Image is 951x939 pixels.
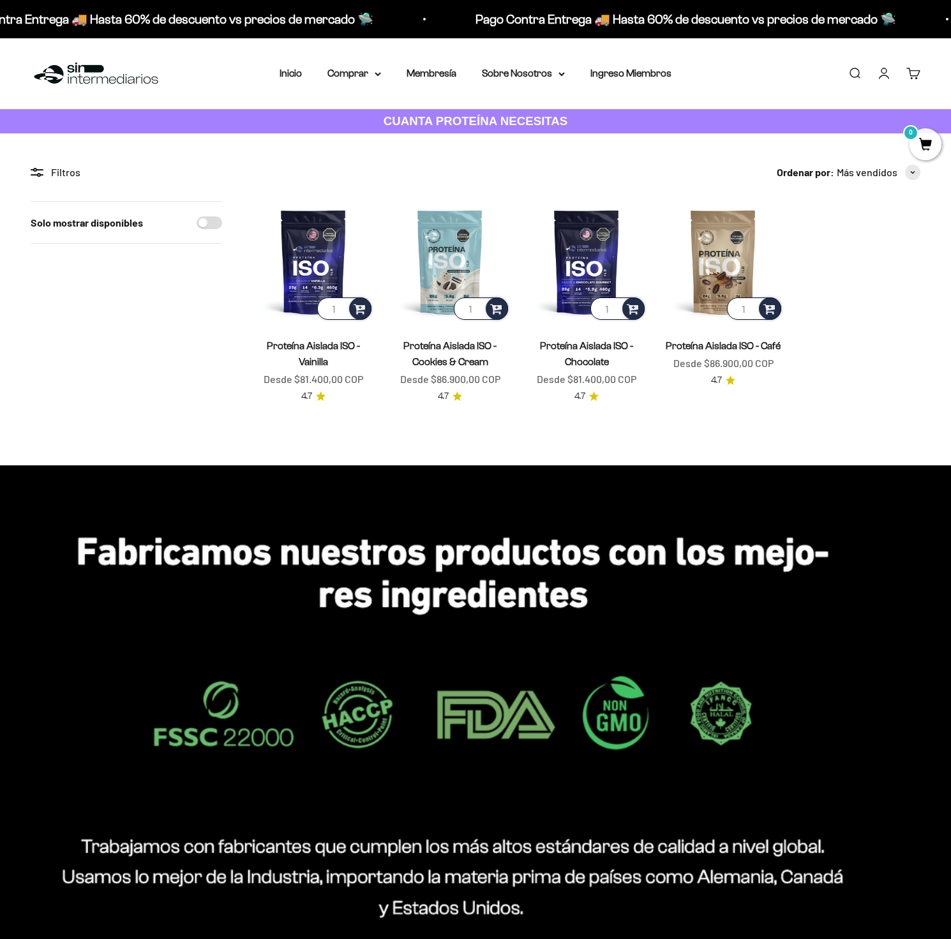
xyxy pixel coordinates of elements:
a: Proteína Aislada ISO - Cookies & Cream [403,340,497,367]
span: 4.7 [301,389,312,403]
p: Pago Contra Entrega 🚚 Hasta 60% de descuento vs precios de mercado 🛸 [368,9,789,29]
span: 4.7 [711,373,722,387]
label: Solo mostrar disponibles [31,214,143,231]
a: 4.74.7 de 5.0 estrellas [301,389,326,403]
a: 0 [910,139,941,153]
summary: Comprar [327,65,381,82]
sale-price: Desde $86.900,00 COP [400,371,500,387]
sale-price: Desde $81.400,00 COP [264,371,363,387]
div: Filtros [31,164,222,181]
span: Más vendidos [837,164,897,181]
span: Ordenar por: [777,164,834,181]
a: Proteína Aislada ISO - Chocolate [540,340,633,367]
strong: CUANTA PROTEÍNA NECESITAS [384,114,568,128]
span: 4.7 [438,389,449,403]
mark: 0 [903,125,918,140]
a: 4.74.7 de 5.0 estrellas [438,389,462,403]
a: Inicio [280,68,302,79]
a: 4.74.7 de 5.0 estrellas [574,389,599,403]
summary: Sobre Nosotros [482,65,565,82]
sale-price: Desde $86.900,00 COP [673,355,774,372]
button: Más vendidos [837,164,920,181]
a: Membresía [407,68,456,79]
span: 4.7 [574,389,585,403]
sale-price: Desde $81.400,00 COP [537,371,636,387]
a: Proteína Aislada ISO - Café [666,340,781,351]
a: 4.74.7 de 5.0 estrellas [711,373,735,387]
a: Proteína Aislada ISO - Vainilla [267,340,360,367]
a: Ingreso Miembros [590,68,671,79]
